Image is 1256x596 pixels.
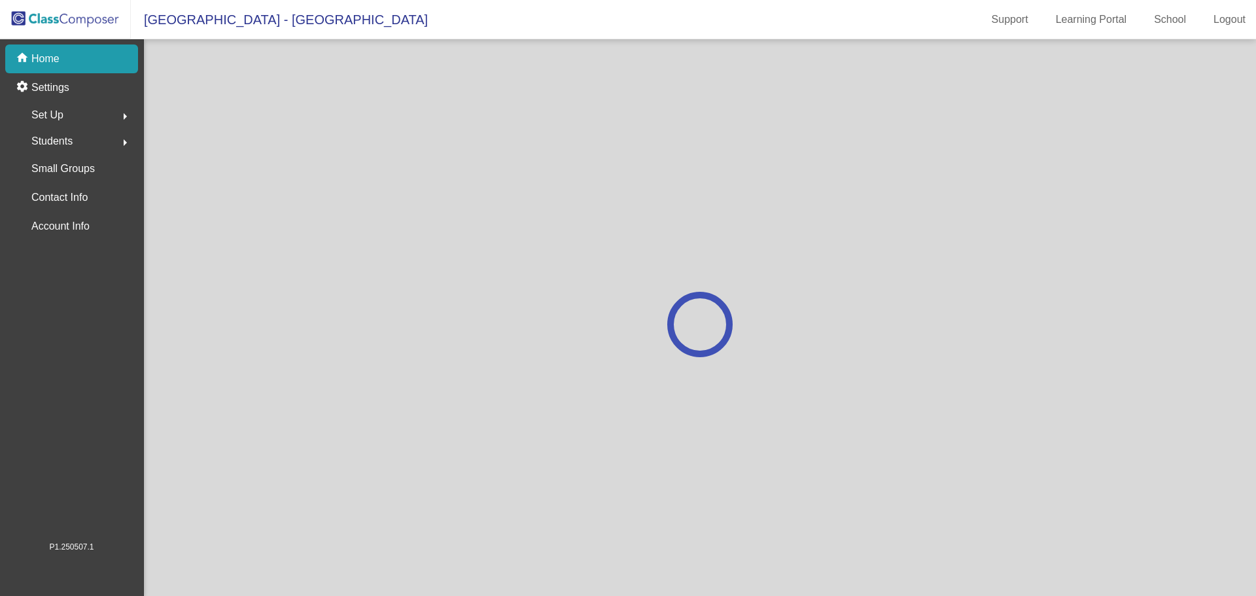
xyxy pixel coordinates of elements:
mat-icon: arrow_right [117,109,133,124]
mat-icon: home [16,51,31,67]
a: Learning Portal [1045,9,1138,30]
a: Support [981,9,1039,30]
span: Students [31,132,73,150]
span: Set Up [31,106,63,124]
p: Small Groups [31,160,95,178]
p: Contact Info [31,188,88,207]
p: Home [31,51,60,67]
a: School [1143,9,1196,30]
mat-icon: settings [16,80,31,96]
span: [GEOGRAPHIC_DATA] - [GEOGRAPHIC_DATA] [131,9,428,30]
p: Account Info [31,217,90,236]
mat-icon: arrow_right [117,135,133,150]
a: Logout [1203,9,1256,30]
p: Settings [31,80,69,96]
